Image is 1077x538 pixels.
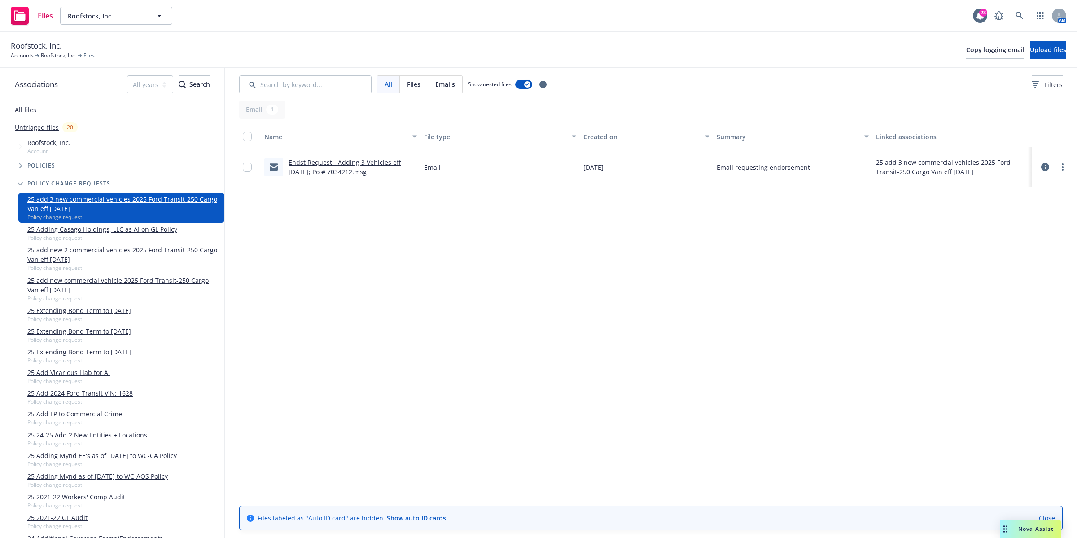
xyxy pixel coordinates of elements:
[1032,75,1063,93] button: Filters
[179,76,210,93] div: Search
[717,163,810,172] span: Email requesting endorsement
[435,79,455,89] span: Emails
[1039,513,1055,523] a: Close
[27,409,122,419] a: 25 Add LP to Commercial Crime
[60,7,172,25] button: Roofstock, Inc.
[258,513,446,523] span: Files labeled as "Auto ID card" are hidden.
[966,45,1024,54] span: Copy logging email
[15,79,58,90] span: Associations
[717,132,859,141] div: Summary
[27,234,177,242] span: Policy change request
[27,368,110,377] a: 25 Add Vicarious Liab for AI
[1044,80,1063,89] span: Filters
[583,163,604,172] span: [DATE]
[27,194,221,213] a: 25 add 3 new commercial vehicles 2025 Ford Transit-250 Cargo Van eff [DATE]
[243,132,252,141] input: Select all
[261,126,420,147] button: Name
[27,513,88,522] a: 25 2021-22 GL Audit
[424,163,441,172] span: Email
[1011,7,1029,25] a: Search
[27,245,221,264] a: 25 add new 2 commercial vehicles 2025 Ford Transit-250 Cargo Van eff [DATE]
[1030,41,1066,59] button: Upload files
[966,41,1024,59] button: Copy logging email
[11,52,34,60] a: Accounts
[68,11,145,21] span: Roofstock, Inc.
[407,79,420,89] span: Files
[27,522,88,530] span: Policy change request
[27,347,131,357] a: 25 Extending Bond Term to [DATE]
[583,132,699,141] div: Created on
[580,126,713,147] button: Created on
[27,295,221,302] span: Policy change request
[27,451,177,460] a: 25 Adding Mynd EE's as of [DATE] to WC-CA Policy
[27,502,125,509] span: Policy change request
[1032,80,1063,89] span: Filters
[11,40,61,52] span: Roofstock, Inc.
[27,315,131,323] span: Policy change request
[239,75,372,93] input: Search by keyword...
[27,213,221,221] span: Policy change request
[27,430,147,440] a: 25 24-25 Add 2 New Entities + Locations
[27,181,110,186] span: Policy change requests
[27,326,131,336] a: 25 Extending Bond Term to [DATE]
[876,158,1029,176] div: 25 add 3 new commercial vehicles 2025 Ford Transit-250 Cargo Van eff [DATE]
[27,419,122,426] span: Policy change request
[15,106,36,114] a: All files
[27,398,133,406] span: Policy change request
[27,377,110,385] span: Policy change request
[38,12,53,19] span: Files
[83,52,95,60] span: Files
[27,472,168,481] a: 25 Adding Mynd as of [DATE] to WC-AOS Policy
[264,132,407,141] div: Name
[27,460,177,468] span: Policy change request
[1018,525,1054,533] span: Nova Assist
[990,7,1008,25] a: Report a Bug
[179,75,210,93] button: SearchSearch
[713,126,873,147] button: Summary
[979,9,987,17] div: 23
[420,126,580,147] button: File type
[468,80,512,88] span: Show nested files
[1000,520,1011,538] div: Drag to move
[62,122,78,132] div: 20
[7,3,57,28] a: Files
[1057,162,1068,172] a: more
[872,126,1032,147] button: Linked associations
[424,132,567,141] div: File type
[387,514,446,522] a: Show auto ID cards
[27,138,70,147] span: Roofstock, Inc.
[27,225,177,234] a: 25 Adding Casago Holdings, LLC as AI on GL Policy
[289,158,401,176] a: Endst Request - Adding 3 Vehicles eff [DATE]; Po # 7034212.msg
[41,52,76,60] a: Roofstock, Inc.
[27,306,131,315] a: 25 Extending Bond Term to [DATE]
[27,357,131,364] span: Policy change request
[876,132,1029,141] div: Linked associations
[1030,45,1066,54] span: Upload files
[243,163,252,172] input: Toggle Row Selected
[27,492,125,502] a: 25 2021-22 Workers' Comp Audit
[179,81,186,88] svg: Search
[1000,520,1061,538] button: Nova Assist
[27,147,70,155] span: Account
[15,123,59,132] a: Untriaged files
[27,276,221,295] a: 25 add new commercial vehicle 2025 Ford Transit-250 Cargo Van eff [DATE]
[27,388,133,398] a: 25 Add 2024 Ford Transit VIN: 1628
[27,163,56,168] span: Policies
[385,79,392,89] span: All
[27,264,221,272] span: Policy change request
[27,440,147,447] span: Policy change request
[27,336,131,344] span: Policy change request
[27,481,168,489] span: Policy change request
[1031,7,1049,25] a: Switch app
